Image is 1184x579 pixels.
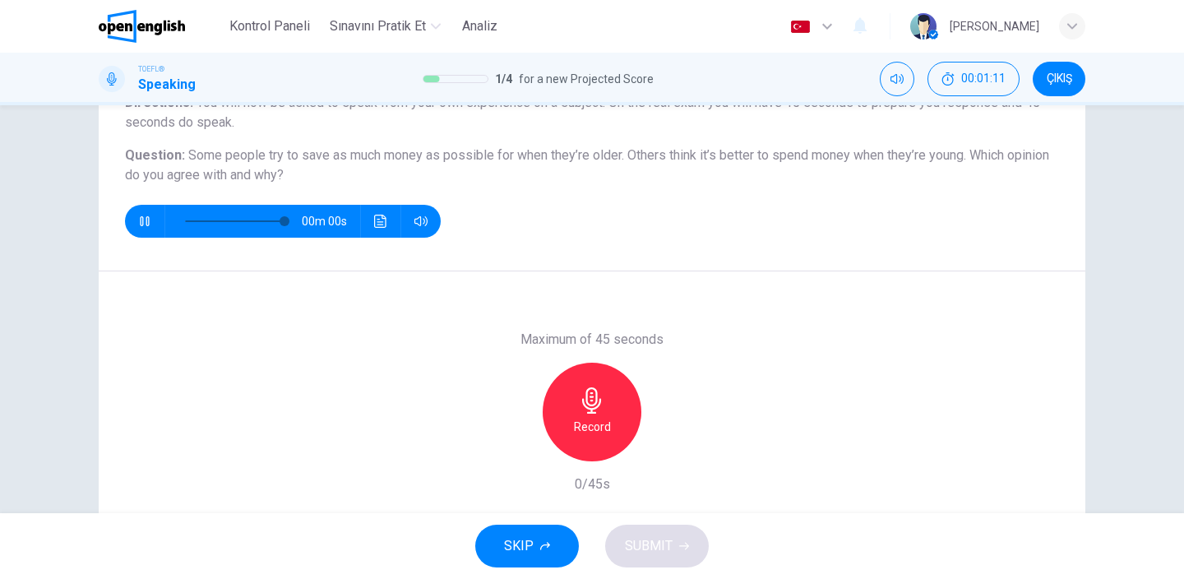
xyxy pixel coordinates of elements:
span: TOEFL® [138,63,164,75]
button: Analiz [454,12,506,41]
span: Some people try to save as much money as possible for when they’re older. Others think it’s bette... [188,147,966,163]
span: for a new Projected Score [519,69,654,89]
button: 00:01:11 [927,62,1020,96]
img: Profile picture [910,13,937,39]
span: SKIP [504,535,534,558]
button: Sınavını Pratik Et [323,12,447,41]
div: Mute [880,62,914,96]
span: 1 / 4 [495,69,512,89]
img: tr [790,21,811,33]
div: Hide [927,62,1020,96]
span: Analiz [462,16,497,36]
span: Sınavını Pratik Et [330,16,426,36]
h6: Record [574,417,611,437]
h1: Speaking [138,75,196,95]
button: Ses transkripsiyonunu görmek için tıklayın [368,205,394,238]
button: Record [543,363,641,461]
h6: Question : [125,146,1059,185]
button: ÇIKIŞ [1033,62,1085,96]
h6: Directions : [125,93,1059,132]
span: Kontrol Paneli [229,16,310,36]
span: 00:01:11 [961,72,1006,86]
button: Kontrol Paneli [223,12,317,41]
span: ÇIKIŞ [1047,72,1072,86]
h6: 0/45s [575,475,610,494]
img: OpenEnglish logo [99,10,185,43]
div: [PERSON_NAME] [950,16,1039,36]
span: 00m 00s [302,205,360,238]
h6: Maximum of 45 seconds [520,330,664,350]
a: OpenEnglish logo [99,10,223,43]
button: SKIP [475,525,579,567]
